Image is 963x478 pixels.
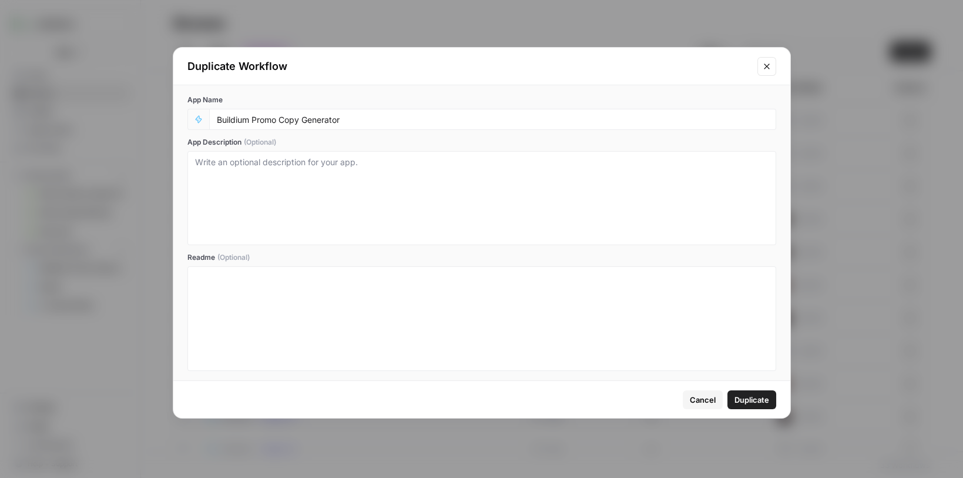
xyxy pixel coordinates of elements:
button: Cancel [683,390,723,409]
span: (Optional) [217,252,250,263]
button: Close modal [757,57,776,76]
label: Readme [187,252,776,263]
label: App Name [187,95,776,105]
button: Duplicate [727,390,776,409]
div: Duplicate Workflow [187,58,750,75]
label: App Description [187,137,776,148]
input: Untitled [217,114,769,125]
span: Duplicate [734,394,769,406]
span: (Optional) [244,137,276,148]
span: Cancel [690,394,716,406]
